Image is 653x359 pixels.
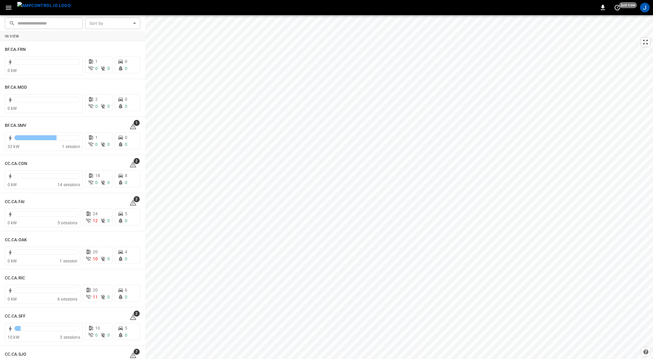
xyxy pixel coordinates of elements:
[107,256,110,261] span: 0
[107,333,110,338] span: 0
[125,326,127,331] span: 5
[125,142,127,147] span: 0
[612,3,622,12] button: set refresh interval
[125,97,127,102] span: 0
[8,106,17,111] span: 0 kW
[95,173,100,178] span: 18
[107,104,110,109] span: 0
[5,122,26,129] h6: BF.CA.SMV
[95,135,98,140] span: 1
[125,180,127,185] span: 0
[107,218,110,223] span: 0
[125,333,127,338] span: 0
[8,220,17,225] span: 0 kW
[640,3,650,12] div: profile-icon
[60,259,77,263] span: 1 session
[60,335,80,340] span: 3 sessions
[134,158,140,164] span: 2
[125,173,127,178] span: 8
[125,104,127,109] span: 0
[57,182,80,187] span: 14 sessions
[107,180,110,185] span: 0
[125,295,127,299] span: 0
[95,142,98,147] span: 0
[93,256,98,261] span: 10
[93,288,98,292] span: 20
[95,333,98,338] span: 0
[5,199,24,205] h6: CC.CA.FAI
[93,211,98,216] span: 24
[8,259,17,263] span: 0 kW
[125,249,127,254] span: 4
[107,142,110,147] span: 0
[8,68,17,73] span: 0 kW
[125,135,127,140] span: 0
[125,218,127,223] span: 0
[134,349,140,355] span: 7
[62,144,80,149] span: 1 session
[95,104,98,109] span: 0
[5,160,27,167] h6: CC.CA.CON
[5,275,25,282] h6: CC.CA.RIC
[8,335,19,340] span: 10 kW
[57,220,78,225] span: 5 sessions
[93,218,98,223] span: 12
[8,182,17,187] span: 0 kW
[107,295,110,299] span: 0
[619,2,637,8] span: just now
[134,311,140,317] span: 2
[5,313,26,320] h6: CC.CA.SFF
[93,249,98,254] span: 20
[125,211,127,216] span: 5
[57,297,78,301] span: 6 sessions
[5,34,19,38] strong: In View
[8,297,17,301] span: 0 kW
[95,66,98,71] span: 0
[95,59,98,64] span: 1
[125,288,127,292] span: 6
[8,144,19,149] span: 32 kW
[125,59,127,64] span: 0
[134,120,140,126] span: 1
[5,237,27,243] h6: CC.CA.OAK
[107,66,110,71] span: 0
[17,2,71,9] img: ampcontrol.io logo
[5,46,26,53] h6: BF.CA.FRN
[93,295,98,299] span: 11
[95,180,98,185] span: 0
[125,66,127,71] span: 0
[95,97,98,102] span: 2
[5,84,27,91] h6: BF.CA.MOD
[5,351,26,358] h6: CC.CA.SJO
[95,326,100,331] span: 10
[125,256,127,261] span: 0
[134,196,140,202] span: 2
